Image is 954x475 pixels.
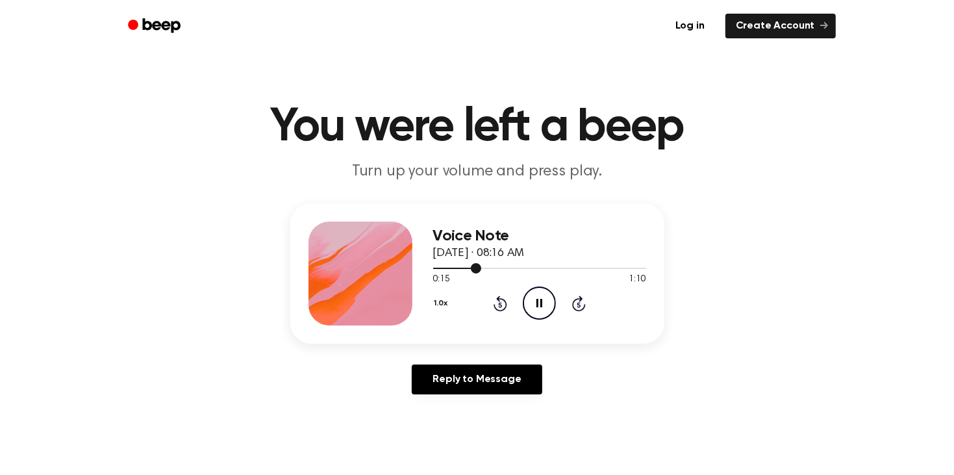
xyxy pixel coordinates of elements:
[629,273,646,287] span: 1:10
[433,292,453,315] button: 1.0x
[433,227,646,245] h3: Voice Note
[725,14,836,38] a: Create Account
[412,365,542,394] a: Reply to Message
[433,273,450,287] span: 0:15
[119,14,192,39] a: Beep
[145,104,810,151] h1: You were left a beep
[662,11,718,41] a: Log in
[433,248,524,259] span: [DATE] · 08:16 AM
[228,161,727,183] p: Turn up your volume and press play.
